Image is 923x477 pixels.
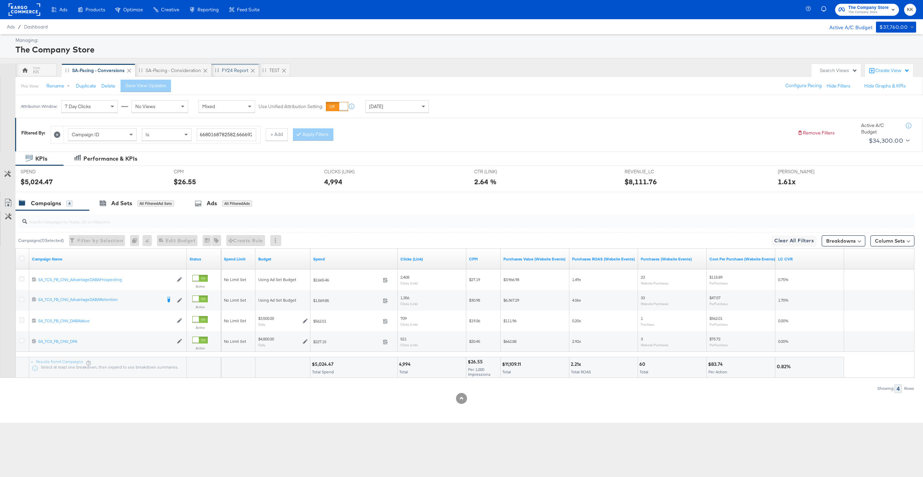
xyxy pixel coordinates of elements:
div: $3,500.00 [258,316,274,321]
button: Clear All Filters [772,235,817,246]
span: Products [86,7,105,12]
span: Feed Suite [237,7,260,12]
div: 1.61x [778,177,796,187]
button: Configure Pacing [780,80,827,92]
label: Active [192,305,208,309]
div: TEST [269,67,280,74]
span: Dashboard [24,24,48,30]
div: SA_TCS_FB_CNV_DPA [38,339,173,344]
span: Total [399,369,408,374]
div: $4,800.00 [258,336,274,342]
span: 1,356 [400,295,409,300]
span: $1,569.85 [313,298,380,303]
span: Per 1,000 Impressions [468,367,491,377]
button: + Add [266,128,288,141]
button: Column Sets [870,235,914,246]
div: 2.64 % [474,177,497,187]
button: $37,760.00 [876,22,916,33]
div: Create View [875,67,910,74]
span: Mixed [202,103,215,109]
a: SA_TCS_FB_CNV_DPA [38,339,173,345]
div: All Filtered Ad Sets [137,200,174,207]
span: SPEND [21,168,72,175]
sub: Per Purchase [709,322,728,326]
span: Total ROAS [571,369,591,374]
button: KK [904,4,916,16]
a: The total value of the purchase actions divided by spend tracked by your Custom Audience pixel on... [572,256,635,262]
div: KK [33,69,39,75]
span: 4.06x [572,298,581,303]
span: No Limit Set [224,298,246,303]
sub: Daily [258,343,265,347]
span: 2.92x [572,339,581,344]
input: Search Campaigns by Name, ID or Objective [27,212,830,225]
div: Using Ad Set Budget [258,298,308,303]
span: 0.00% [778,318,788,323]
span: CTR (LINK) [474,168,526,175]
div: $8,111.76 [625,177,657,187]
div: $34,300.00 [869,136,903,146]
span: Ads [7,24,15,30]
span: No Limit Set [224,339,246,344]
span: 521 [400,336,407,341]
span: Clear All Filters [774,236,814,245]
div: SA_TCS_FB_CNV_DABAValue [38,318,173,324]
sub: Per Purchase [709,343,728,347]
span: 1.49x [572,277,581,282]
a: 1/0 Purchases / Clicks [778,256,841,262]
span: $19.06 [469,318,480,323]
a: SA_TCS_FB_CNV_AdvantageDABAProspecting [38,277,173,283]
button: Hide Graphs & KPIs [864,83,906,89]
div: Performance & KPIs [83,155,137,163]
div: Drag to reorder tab [139,68,143,72]
div: 0.82% [777,363,793,370]
button: Rename [42,80,77,92]
span: Reporting [197,7,219,12]
span: 33 [641,295,645,300]
span: CPM [174,168,225,175]
span: 3 [641,336,643,341]
div: Ad Sets [111,199,132,207]
input: Enter a search term [197,128,256,141]
span: $562.01 [709,316,722,321]
div: Ads [207,199,217,207]
span: $111.96 [503,318,516,323]
span: [PERSON_NAME] [778,168,829,175]
span: KK [907,6,913,14]
div: 4 [66,200,72,207]
div: 0 [130,235,143,246]
span: Campaign ID [72,131,99,138]
span: Is [146,131,149,138]
div: All Filtered Ads [222,200,252,207]
sub: Clicks (Link) [400,343,418,347]
span: 7 Day Clicks [65,103,91,109]
span: 1 [641,316,643,321]
div: 4,994 [399,361,413,368]
div: Campaigns [31,199,61,207]
div: Active A/C Budget [822,22,873,32]
span: 0.20x [572,318,581,323]
div: 2.21x [571,361,583,368]
a: The average cost for each purchase tracked by your Custom Audience pixel on your website after pe... [709,256,775,262]
div: Rows [904,386,914,391]
div: FY24 Report [222,67,248,74]
div: $5,024.47 [21,177,53,187]
span: No Limit Set [224,277,246,282]
span: Creative [161,7,179,12]
div: SA-Pacing - Consideration [146,67,201,74]
sub: Website Purchases [641,343,669,347]
a: SA_TCS_FB_CNV_AdvantageDABARetention [38,297,161,304]
button: The Company StoreThe Company Store [835,4,899,16]
div: Search Views [820,67,857,74]
span: Total [502,369,511,374]
span: 0.75% [778,277,788,282]
label: Active [192,346,208,350]
a: The total amount spent to date. [313,256,395,262]
sub: Per Purchase [709,302,728,306]
div: SA_TCS_FB_CNV_AdvantageDABARetention [38,297,161,302]
span: REVENUE_LC [625,168,676,175]
span: Total Spend [312,369,334,374]
div: Drag to reorder tab [215,68,219,72]
sub: Clicks (Link) [400,281,418,285]
a: The number of times a purchase was made tracked by your Custom Audience pixel on your website aft... [641,256,704,262]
